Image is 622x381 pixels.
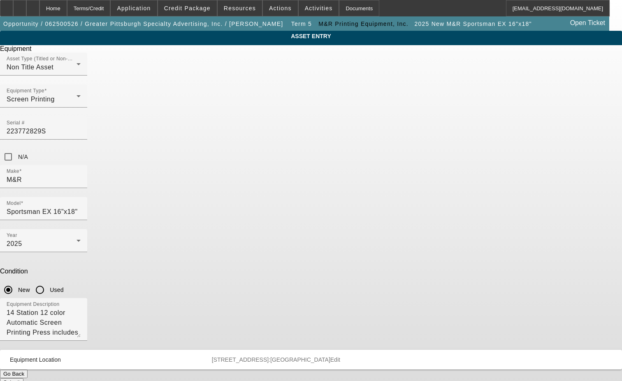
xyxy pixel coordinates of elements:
span: ASSET ENTRY [6,33,616,39]
span: Term 5 [291,21,312,27]
a: Open Ticket [567,16,608,30]
span: Application [117,5,151,11]
mat-label: Equipment Type [7,88,44,94]
span: Non Title Asset [7,64,53,71]
button: 2025 New M&R Sportsman EX 16"x18" [412,16,534,31]
mat-label: Model [7,201,21,206]
span: Activities [305,5,333,11]
button: Credit Package [158,0,217,16]
button: M&R Printing Equipment, Inc. [316,16,411,31]
label: Used [48,286,64,294]
span: [STREET_ADDRESS]:[GEOGRAPHIC_DATA] [212,356,330,363]
label: New [16,286,30,294]
mat-label: Year [7,233,17,238]
span: Equipment Location [10,356,61,363]
mat-label: Serial # [7,120,25,126]
button: Activities [299,0,339,16]
span: Delete asset [590,5,614,9]
span: Opportunity / 062500526 / Greater Pittsburgh Specialty Advertising, Inc. / [PERSON_NAME] [3,21,283,27]
span: Edit [330,356,340,363]
label: N/A [16,153,28,161]
button: Application [111,0,157,16]
span: Credit Package [164,5,211,11]
button: Actions [263,0,298,16]
button: Term 5 [288,16,315,31]
mat-label: Asset Type (Titled or Non-Titled) [7,56,82,62]
span: 2025 [7,240,22,247]
mat-label: Make [7,169,19,174]
span: Resources [224,5,256,11]
span: Actions [269,5,292,11]
mat-label: Equipment Description [7,302,60,307]
button: Resources [218,0,262,16]
span: Screen Printing [7,96,55,103]
span: M&R Printing Equipment, Inc. [318,21,408,27]
span: 2025 New M&R Sportsman EX 16"x18" [414,21,531,27]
